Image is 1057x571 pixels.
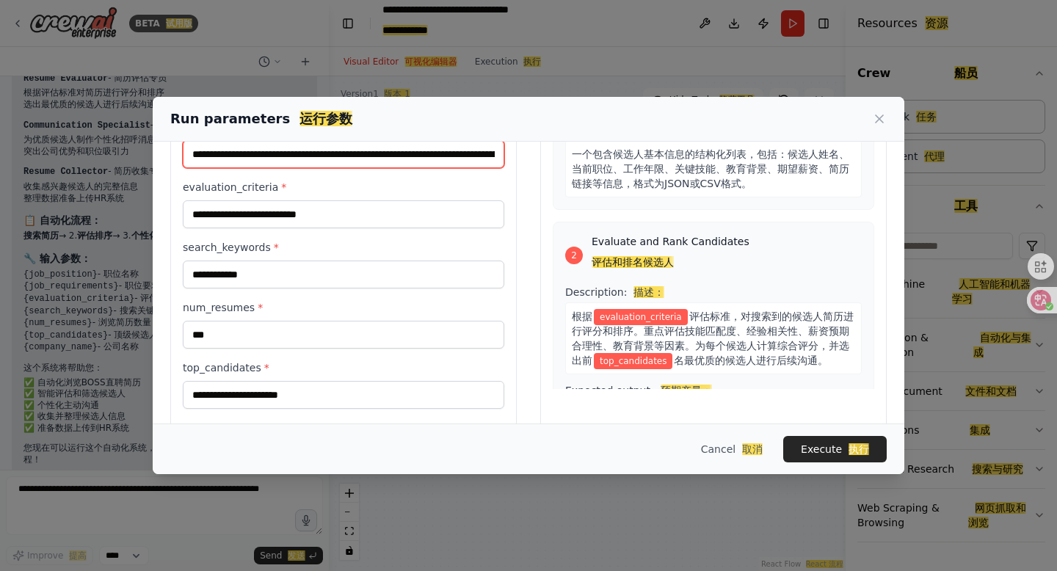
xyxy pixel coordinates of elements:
[183,240,504,255] label: search_keywords
[572,148,849,189] span: 一个包含候选人基本信息的结构化列表，包括：候选人姓名、当前职位、工作年限、关键技能、教育背景、期望薪资、简历链接等信息，格式为JSON或CSV格式。
[572,310,592,322] span: 根据
[565,286,664,298] span: Description:
[633,286,664,298] font: 描述：
[565,385,712,396] span: Expected output:
[594,353,672,369] span: Variable: top_candidates
[592,234,749,276] span: Evaluate and Rank Candidates
[183,421,504,435] label: company_name
[572,310,854,366] span: 评估标准，对搜索到的候选人简历进行评分和排序。重点评估技能匹配度、经验相关性、薪资预期合理性、教育背景等因素。为每个候选人计算综合评分，并选出前
[170,109,352,129] h2: Run parameters
[661,385,712,396] font: 预期产量：
[783,436,887,462] button: Execute 执行
[742,443,763,455] font: 取消
[183,360,504,375] label: top_candidates
[594,309,688,325] span: Variable: evaluation_criteria
[183,180,504,194] label: evaluation_criteria
[592,256,674,268] font: 评估和排名候选人
[299,111,352,126] font: 运行参数
[849,443,869,455] font: 执行
[565,247,583,264] div: 2
[183,300,504,315] label: num_resumes
[689,436,774,462] button: Cancel 取消
[674,354,828,366] span: 名最优质的候选人进行后续沟通。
